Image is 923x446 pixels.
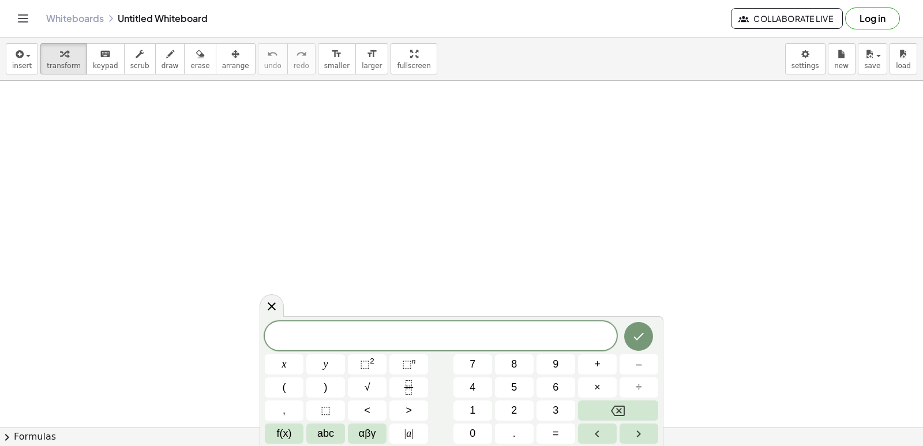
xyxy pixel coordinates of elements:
[828,43,856,74] button: new
[453,423,492,444] button: 0
[389,423,428,444] button: Absolute value
[636,357,641,372] span: –
[845,8,900,29] button: Log in
[348,400,387,421] button: Less than
[265,354,303,374] button: x
[324,62,350,70] span: smaller
[553,426,559,441] span: =
[87,43,125,74] button: keyboardkeypad
[578,400,658,421] button: Backspace
[858,43,887,74] button: save
[791,62,819,70] span: settings
[896,62,911,70] span: load
[785,43,826,74] button: settings
[306,354,345,374] button: y
[636,380,642,395] span: ÷
[389,354,428,374] button: Superscript
[511,403,517,418] span: 2
[282,357,287,372] span: x
[389,400,428,421] button: Greater than
[162,62,179,70] span: draw
[620,354,658,374] button: Minus
[277,426,292,441] span: f(x)
[216,43,256,74] button: arrange
[412,357,416,365] sup: n
[397,62,430,70] span: fullscreen
[321,403,331,418] span: ⬚
[470,380,475,395] span: 4
[6,43,38,74] button: insert
[495,354,534,374] button: 8
[453,354,492,374] button: 7
[578,354,617,374] button: Plus
[578,423,617,444] button: Left arrow
[553,403,558,418] span: 3
[265,400,303,421] button: ,
[389,377,428,398] button: Fraction
[359,426,376,441] span: αβγ
[495,423,534,444] button: .
[265,423,303,444] button: Functions
[731,8,843,29] button: Collaborate Live
[331,47,342,61] i: format_size
[890,43,917,74] button: load
[264,62,282,70] span: undo
[283,403,286,418] span: ,
[317,426,334,441] span: abc
[287,43,316,74] button: redoredo
[324,380,328,395] span: )
[190,62,209,70] span: erase
[513,426,516,441] span: .
[155,43,185,74] button: draw
[834,62,849,70] span: new
[536,354,575,374] button: 9
[624,322,653,351] button: Done
[594,357,601,372] span: +
[470,357,475,372] span: 7
[265,377,303,398] button: (
[470,403,475,418] span: 1
[511,380,517,395] span: 5
[348,377,387,398] button: Square root
[364,403,370,418] span: <
[258,43,288,74] button: undoundo
[348,354,387,374] button: Squared
[12,62,32,70] span: insert
[124,43,156,74] button: scrub
[411,428,414,439] span: |
[366,47,377,61] i: format_size
[306,400,345,421] button: Placeholder
[536,377,575,398] button: 6
[453,400,492,421] button: 1
[594,380,601,395] span: ×
[283,380,286,395] span: (
[348,423,387,444] button: Greek alphabet
[306,377,345,398] button: )
[130,62,149,70] span: scrub
[578,377,617,398] button: Times
[46,13,104,24] a: Whiteboards
[355,43,388,74] button: format_sizelarger
[553,357,558,372] span: 9
[93,62,118,70] span: keypad
[40,43,87,74] button: transform
[306,423,345,444] button: Alphabet
[184,43,216,74] button: erase
[404,426,414,441] span: a
[370,357,374,365] sup: 2
[362,62,382,70] span: larger
[360,358,370,370] span: ⬚
[222,62,249,70] span: arrange
[495,377,534,398] button: 5
[365,380,370,395] span: √
[864,62,880,70] span: save
[406,403,412,418] span: >
[402,358,412,370] span: ⬚
[511,357,517,372] span: 8
[47,62,81,70] span: transform
[318,43,356,74] button: format_sizesmaller
[470,426,475,441] span: 0
[391,43,437,74] button: fullscreen
[536,423,575,444] button: Equals
[296,47,307,61] i: redo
